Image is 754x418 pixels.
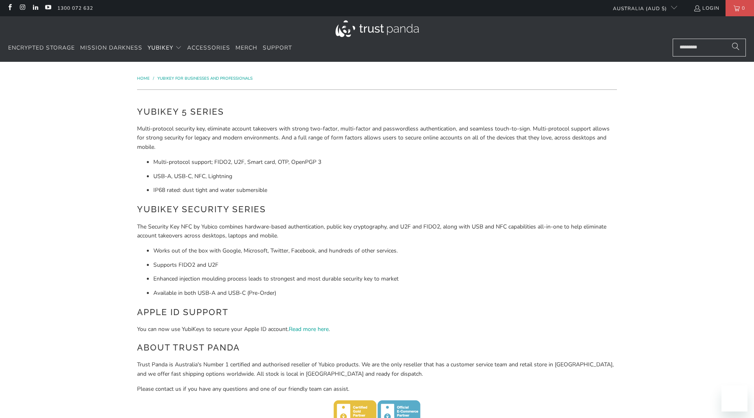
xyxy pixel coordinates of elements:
li: Supports FIDO2 and U2F [153,261,617,270]
li: Multi-protocol support; FIDO2, U2F, Smart card, OTP, OpenPGP 3 [153,158,617,167]
span: Merch [235,44,257,52]
li: IP68 rated: dust tight and water submersible [153,186,617,195]
h2: Apple ID Support [137,306,617,319]
p: Multi-protocol security key, eliminate account takeovers with strong two-factor, multi-factor and... [137,124,617,152]
a: Read more here [289,325,329,333]
a: 1300 072 632 [57,4,93,13]
span: YubiKey [148,44,173,52]
span: Accessories [187,44,230,52]
a: Trust Panda Australia on Instagram [19,5,26,11]
h2: About Trust Panda [137,341,617,354]
li: Works out of the box with Google, Microsoft, Twitter, Facebook, and hundreds of other services. [153,246,617,255]
iframe: Button to launch messaging window [721,385,747,411]
a: Login [693,4,719,13]
h2: YubiKey 5 Series [137,105,617,118]
a: Trust Panda Australia on Facebook [6,5,13,11]
h2: YubiKey Security Series [137,203,617,216]
a: YubiKey for Businesses and Professionals [157,76,253,81]
summary: YubiKey [148,39,182,58]
span: Support [263,44,292,52]
li: USB-A, USB-C, NFC, Lightning [153,172,617,181]
span: / [153,76,154,81]
a: Merch [235,39,257,58]
p: The Security Key NFC by Yubico combines hardware-based authentication, public key cryptography, a... [137,222,617,241]
a: Trust Panda Australia on YouTube [44,5,51,11]
li: Available in both USB-A and USB-C (Pre-Order) [153,289,617,298]
a: Home [137,76,151,81]
img: Trust Panda Australia [336,20,419,37]
li: Enhanced injection moulding process leads to strongest and most durable security key to market [153,274,617,283]
button: Search [726,39,746,57]
span: Encrypted Storage [8,44,75,52]
p: You can now use YubiKeys to secure your Apple ID account. . [137,325,617,334]
a: Mission Darkness [80,39,142,58]
span: Mission Darkness [80,44,142,52]
a: Encrypted Storage [8,39,75,58]
nav: Translation missing: en.navigation.header.main_nav [8,39,292,58]
a: Accessories [187,39,230,58]
input: Search... [673,39,746,57]
p: Trust Panda is Australia's Number 1 certified and authorised reseller of Yubico products. We are ... [137,360,617,379]
span: Home [137,76,150,81]
a: Support [263,39,292,58]
p: Please contact us if you have any questions and one of our friendly team can assist. [137,385,617,394]
a: Trust Panda Australia on LinkedIn [32,5,39,11]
